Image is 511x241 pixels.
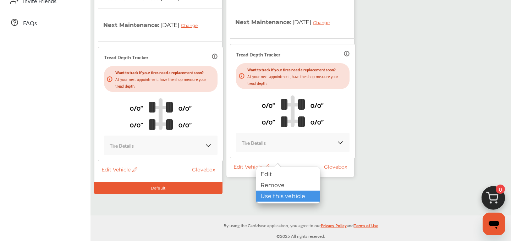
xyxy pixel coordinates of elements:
[103,9,203,41] th: Next Maintenance :
[324,164,351,170] a: Glovebox
[115,69,215,76] p: Want to track if your tires need a replacement soon?
[6,13,83,32] a: FAQs
[311,116,324,127] p: 0/0"
[256,180,320,191] div: Remove
[192,166,219,173] a: Glovebox
[130,102,143,113] p: 0/0"
[233,164,269,170] span: Edit Vehicle
[483,213,505,235] iframe: Button to launch messaging window
[496,185,505,194] span: 0
[94,182,222,194] div: Default
[90,221,511,229] p: By using the CarAdvise application, you agree to our and
[115,76,215,89] p: At your next appointment, have the shop measure your tread depth.
[101,166,137,173] span: Edit Vehicle
[337,139,344,146] img: KOKaJQAAAABJRU5ErkJggg==
[181,23,201,28] div: Change
[313,20,333,25] div: Change
[247,73,347,86] p: At your next appointment, have the shop measure your tread depth.
[149,98,173,130] img: tire_track_logo.b900bcbc.svg
[130,119,143,130] p: 0/0"
[178,102,192,113] p: 0/0"
[236,50,280,58] p: Tread Depth Tracker
[354,221,378,232] a: Terms of Use
[159,16,203,34] span: [DATE]
[262,99,275,110] p: 0/0"
[321,221,347,232] a: Privacy Policy
[205,142,212,149] img: KOKaJQAAAABJRU5ErkJggg==
[110,141,134,149] p: Tire Details
[235,6,335,38] th: Next Maintenance :
[262,116,275,127] p: 0/0"
[178,119,192,130] p: 0/0"
[104,53,148,61] p: Tread Depth Tracker
[281,95,305,127] img: tire_track_logo.b900bcbc.svg
[23,19,37,28] span: FAQs
[247,66,347,73] p: Want to track if your tires need a replacement soon?
[242,138,266,147] p: Tire Details
[256,169,320,180] div: Edit
[90,215,511,241] div: © 2025 All rights reserved.
[476,183,510,217] img: cart_icon.3d0951e8.svg
[256,191,320,202] div: Use this vehicle
[291,13,335,31] span: [DATE]
[311,99,324,110] p: 0/0"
